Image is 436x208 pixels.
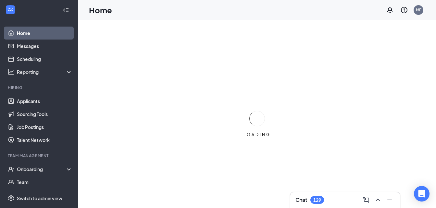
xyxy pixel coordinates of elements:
svg: Settings [8,195,14,202]
button: ChevronUp [373,195,383,205]
svg: Collapse [63,7,69,13]
div: Reporting [17,69,73,75]
div: Switch to admin view [17,195,62,202]
div: Onboarding [17,166,67,172]
svg: ChevronUp [374,196,382,204]
a: Talent Network [17,133,72,146]
div: Open Intercom Messenger [414,186,430,202]
h3: Chat [295,196,307,203]
button: Minimize [384,195,395,205]
svg: Notifications [386,6,394,14]
div: LOADING [241,132,273,137]
div: Team Management [8,153,71,158]
a: Applicants [17,95,72,108]
button: ComposeMessage [361,195,371,205]
svg: Minimize [386,196,393,204]
div: 129 [313,197,321,203]
div: MF [416,7,421,13]
svg: WorkstreamLogo [7,6,14,13]
svg: UserCheck [8,166,14,172]
a: Sourcing Tools [17,108,72,121]
svg: Analysis [8,69,14,75]
svg: ComposeMessage [362,196,370,204]
a: Scheduling [17,52,72,65]
a: Team [17,176,72,189]
h1: Home [89,5,112,16]
a: Home [17,27,72,40]
div: Hiring [8,85,71,90]
a: Job Postings [17,121,72,133]
svg: QuestionInfo [400,6,408,14]
a: Messages [17,40,72,52]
